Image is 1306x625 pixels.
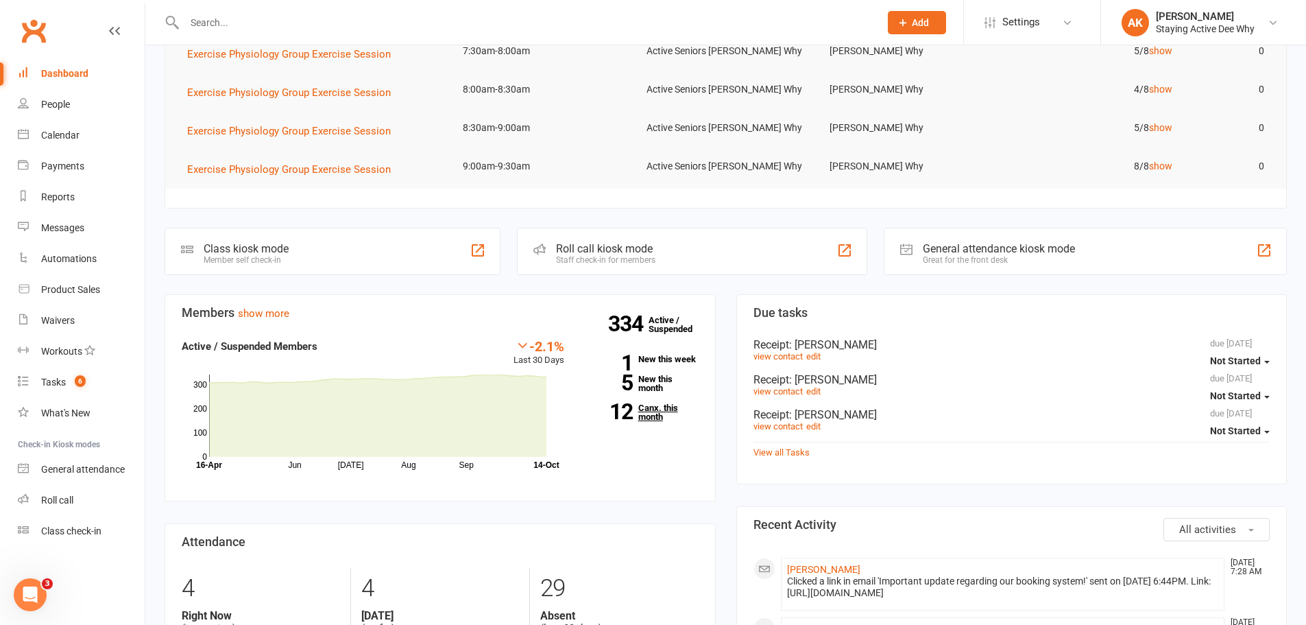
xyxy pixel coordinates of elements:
div: General attendance [41,464,125,475]
strong: Active / Suspended Members [182,340,317,353]
td: Active Seniors [PERSON_NAME] Why [634,35,818,67]
a: 5New this month [585,375,699,392]
div: Messages [41,222,84,233]
td: Active Seniors [PERSON_NAME] Why [634,73,818,106]
button: Exercise Physiology Group Exercise Session [187,84,400,101]
a: Tasks 6 [18,367,145,398]
a: Clubworx [16,14,51,48]
strong: 5 [585,373,633,393]
a: show [1149,84,1172,95]
a: Class kiosk mode [18,516,145,547]
div: Roll call kiosk mode [556,242,655,255]
div: Calendar [41,130,80,141]
div: Class kiosk mode [204,242,289,255]
a: Reports [18,182,145,213]
div: -2.1% [513,338,564,353]
td: [PERSON_NAME] Why [817,150,1001,182]
a: show [1149,122,1172,133]
a: edit [806,386,821,397]
a: show [1149,161,1172,172]
div: Staff check-in for members [556,255,655,265]
button: Add [888,11,946,34]
a: Waivers [18,305,145,336]
td: 0 [1185,73,1277,106]
a: [PERSON_NAME] [787,564,860,575]
span: Exercise Physiology Group Exercise Session [187,125,391,137]
span: Exercise Physiology Group Exercise Session [187,163,391,176]
td: 0 [1185,112,1277,144]
div: [PERSON_NAME] [1156,10,1255,23]
a: Payments [18,151,145,182]
div: 4 [182,568,340,609]
a: 334Active / Suspended [649,305,709,344]
span: Exercise Physiology Group Exercise Session [187,86,391,99]
strong: [DATE] [361,609,519,622]
div: General attendance kiosk mode [923,242,1075,255]
div: AK [1122,9,1149,36]
div: Receipt [753,408,1270,421]
h3: Due tasks [753,306,1270,320]
div: People [41,99,70,110]
div: Roll call [41,495,73,506]
div: Member self check-in [204,255,289,265]
a: show more [238,307,289,320]
span: : [PERSON_NAME] [789,373,877,386]
span: Not Started [1210,390,1261,401]
span: 3 [42,578,53,589]
div: Tasks [41,377,66,388]
button: Exercise Physiology Group Exercise Session [187,123,400,139]
span: Not Started [1210,355,1261,366]
div: Receipt [753,373,1270,386]
td: 5/8 [1001,35,1185,67]
td: [PERSON_NAME] Why [817,73,1001,106]
a: People [18,89,145,120]
td: 8:30am-9:00am [450,112,634,144]
td: [PERSON_NAME] Why [817,35,1001,67]
a: What's New [18,398,145,429]
a: edit [806,421,821,432]
h3: Members [182,306,699,320]
button: Exercise Physiology Group Exercise Session [187,46,400,62]
a: edit [806,351,821,362]
td: 7:30am-8:00am [450,35,634,67]
div: Receipt [753,338,1270,351]
div: Clicked a link in email 'Important update regarding our booking system!' sent on [DATE] 6:44PM. L... [787,576,1219,599]
span: Add [912,17,929,28]
div: Automations [41,253,97,264]
td: Active Seniors [PERSON_NAME] Why [634,150,818,182]
div: Class check-in [41,526,101,536]
a: show [1149,45,1172,56]
td: 0 [1185,35,1277,67]
strong: 1 [585,353,633,373]
a: Messages [18,213,145,244]
button: Exercise Physiology Group Exercise Session [187,161,400,178]
span: Not Started [1210,425,1261,436]
td: [PERSON_NAME] Why [817,112,1001,144]
a: view contact [753,351,803,362]
a: Workouts [18,336,145,367]
a: Automations [18,244,145,274]
button: Not Started [1210,349,1270,373]
td: Active Seniors [PERSON_NAME] Why [634,112,818,144]
div: Reports [41,191,75,202]
h3: Recent Activity [753,518,1270,532]
div: Waivers [41,315,75,326]
div: Great for the front desk [923,255,1075,265]
td: 8:00am-8:30am [450,73,634,106]
strong: 334 [608,314,649,334]
div: Dashboard [41,68,88,79]
span: : [PERSON_NAME] [789,338,877,351]
div: 29 [540,568,698,609]
a: view contact [753,421,803,432]
div: Workouts [41,346,82,357]
div: 4 [361,568,519,609]
div: Payments [41,161,84,172]
h3: Attendance [182,535,699,549]
span: All activities [1179,523,1236,536]
td: 4/8 [1001,73,1185,106]
a: General attendance kiosk mode [18,454,145,485]
div: Staying Active Dee Why [1156,23,1255,35]
button: Not Started [1210,384,1270,408]
input: Search... [180,13,870,32]
div: What's New [41,408,90,418]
